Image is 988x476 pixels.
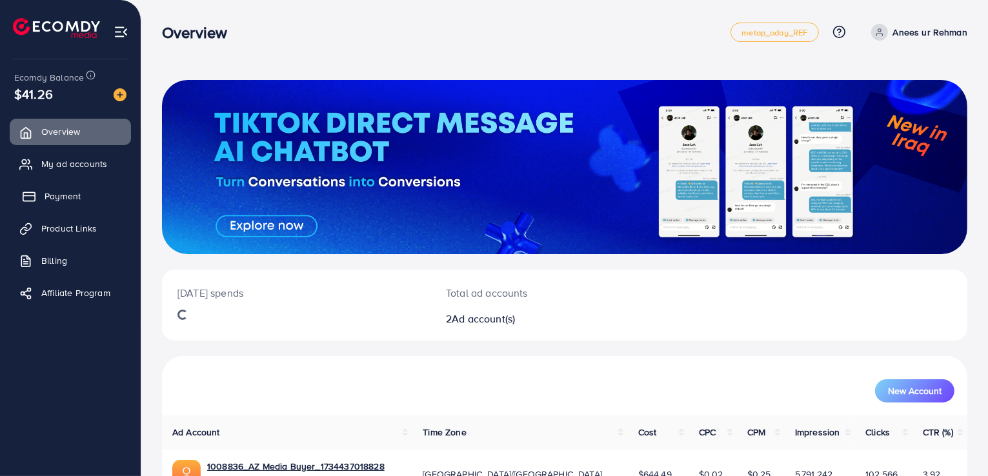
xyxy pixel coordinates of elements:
[795,426,840,439] span: Impression
[747,426,765,439] span: CPM
[923,426,953,439] span: CTR (%)
[423,426,466,439] span: Time Zone
[41,286,110,299] span: Affiliate Program
[866,24,967,41] a: Anees ur Rehman
[888,386,942,395] span: New Account
[114,25,128,39] img: menu
[41,222,97,235] span: Product Links
[446,285,616,301] p: Total ad accounts
[10,151,131,177] a: My ad accounts
[41,125,80,138] span: Overview
[452,312,515,326] span: Ad account(s)
[207,460,385,473] a: 1008836_AZ Media Buyer_1734437018828
[41,157,107,170] span: My ad accounts
[638,426,657,439] span: Cost
[699,426,716,439] span: CPC
[446,313,616,325] h2: 2
[10,119,131,144] a: Overview
[41,254,67,267] span: Billing
[13,18,100,38] img: logo
[14,84,53,103] span: $41.26
[14,71,84,84] span: Ecomdy Balance
[10,280,131,306] a: Affiliate Program
[10,183,131,209] a: Payment
[162,23,237,42] h3: Overview
[865,426,890,439] span: Clicks
[10,215,131,241] a: Product Links
[177,285,415,301] p: [DATE] spends
[731,23,818,42] a: metap_oday_REF
[45,190,81,203] span: Payment
[875,379,954,402] button: New Account
[172,426,220,439] span: Ad Account
[893,25,967,40] p: Anees ur Rehman
[741,28,807,37] span: metap_oday_REF
[114,88,126,101] img: image
[10,248,131,273] a: Billing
